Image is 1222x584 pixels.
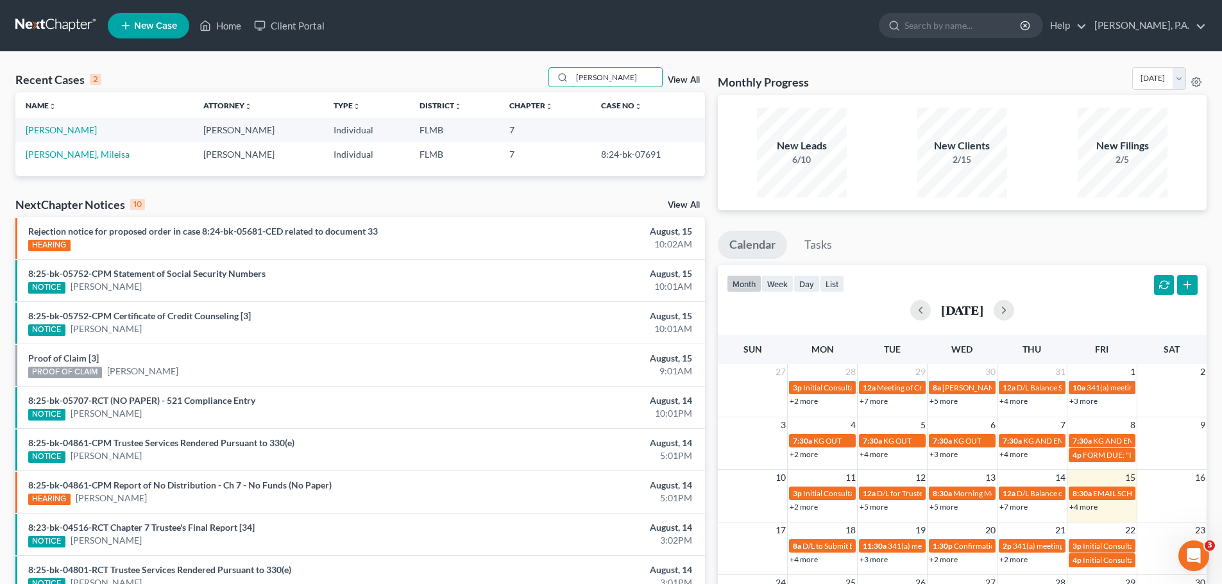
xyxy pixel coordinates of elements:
[914,522,927,538] span: 19
[863,488,876,498] span: 12a
[793,275,820,292] button: day
[917,138,1007,153] div: New Clients
[323,142,409,166] td: Individual
[71,534,142,547] a: [PERSON_NAME]
[1069,502,1098,512] a: +4 more
[884,344,901,355] span: Tue
[793,383,802,392] span: 3p
[1054,522,1067,538] span: 21
[877,488,967,498] span: D/L for Trustee Docs (Clay)
[941,303,983,317] h2: [DATE]
[15,197,145,212] div: NextChapter Notices
[479,322,692,335] div: 10:01AM
[1129,417,1137,433] span: 8
[863,541,887,551] span: 11:30a
[90,74,101,85] div: 2
[1078,153,1167,166] div: 2/5
[601,101,642,110] a: Case Nounfold_more
[71,322,142,335] a: [PERSON_NAME]
[793,541,801,551] span: 8a
[479,437,692,449] div: August, 14
[1124,522,1137,538] span: 22
[479,492,692,505] div: 5:01PM
[1073,488,1092,498] span: 8:30a
[134,21,177,31] span: New Case
[545,103,553,110] i: unfold_more
[999,502,1028,512] a: +7 more
[1083,555,1147,565] span: Initial Consultation
[28,367,102,378] div: PROOF OF CLAIM
[479,267,692,280] div: August, 15
[1095,344,1108,355] span: Fri
[26,149,130,160] a: [PERSON_NAME], Mileisa
[1017,383,1073,392] span: D/L Balance Sign
[860,555,888,564] a: +3 more
[572,68,662,87] input: Search by name...
[28,451,65,463] div: NOTICE
[193,142,324,166] td: [PERSON_NAME]
[193,118,324,142] td: [PERSON_NAME]
[1164,344,1180,355] span: Sat
[479,394,692,407] div: August, 14
[1059,417,1067,433] span: 7
[1023,344,1041,355] span: Thu
[1054,470,1067,485] span: 14
[28,409,65,421] div: NOTICE
[984,522,997,538] span: 20
[28,240,71,251] div: HEARING
[863,383,876,392] span: 12a
[1044,14,1087,37] a: Help
[1087,383,1210,392] span: 341(a) meeting for [PERSON_NAME]
[844,522,857,538] span: 18
[334,101,361,110] a: Typeunfold_more
[904,13,1022,37] input: Search by name...
[860,502,888,512] a: +5 more
[727,275,761,292] button: month
[933,488,952,498] span: 8:30a
[203,101,252,110] a: Attorneyunfold_more
[479,534,692,547] div: 3:02PM
[1093,436,1158,446] span: KG AND EMD OUT
[743,344,762,355] span: Sun
[1194,470,1207,485] span: 16
[479,521,692,534] div: August, 14
[479,310,692,322] div: August, 15
[774,470,787,485] span: 10
[929,396,958,406] a: +5 more
[107,365,178,378] a: [PERSON_NAME]
[718,74,809,90] h3: Monthly Progress
[28,564,291,575] a: 8:25-bk-04801-RCT Trustee Services Rendered Pursuant to 330(e)
[28,324,65,336] div: NOTICE
[1023,436,1088,446] span: KG AND EMD OUT
[76,492,147,505] a: [PERSON_NAME]
[420,101,462,110] a: Districtunfold_more
[802,541,937,551] span: D/L to Submit Bank Stmt and P&L's to Tee
[1003,383,1015,392] span: 12a
[860,449,888,459] a: +4 more
[1205,540,1215,551] span: 3
[353,103,361,110] i: unfold_more
[454,103,462,110] i: unfold_more
[71,449,142,462] a: [PERSON_NAME]
[917,153,1007,166] div: 2/15
[71,280,142,293] a: [PERSON_NAME]
[668,201,700,210] a: View All
[668,76,700,85] a: View All
[1073,436,1092,446] span: 7:30a
[409,142,499,166] td: FLMB
[28,310,251,321] a: 8:25-bk-05752-CPM Certificate of Credit Counseling [3]
[999,449,1028,459] a: +4 more
[929,449,958,459] a: +3 more
[479,365,692,378] div: 9:01AM
[929,502,958,512] a: +5 more
[790,502,818,512] a: +2 more
[1073,450,1082,460] span: 4p
[774,364,787,380] span: 27
[1003,436,1022,446] span: 7:30a
[1013,541,1137,551] span: 341(a) meeting for [PERSON_NAME]
[984,364,997,380] span: 30
[933,436,952,446] span: 7:30a
[757,153,847,166] div: 6/10
[1054,364,1067,380] span: 31
[953,488,1012,498] span: Morning Meeting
